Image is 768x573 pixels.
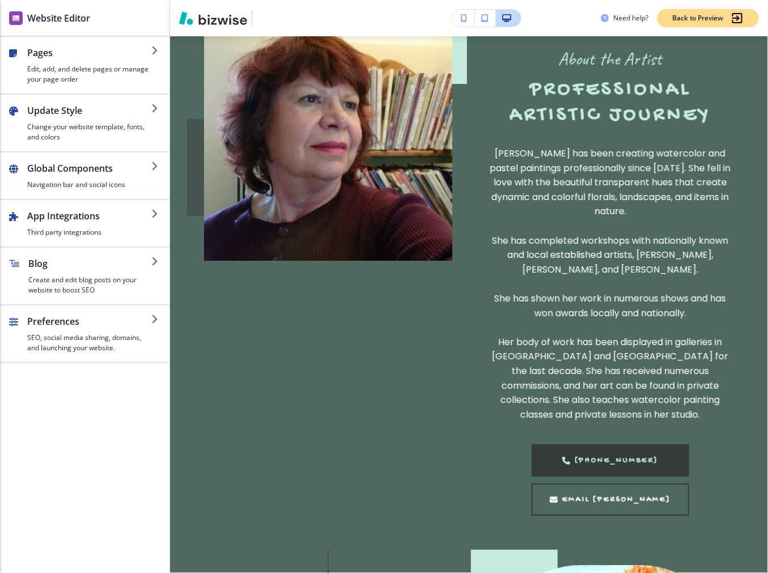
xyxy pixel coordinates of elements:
a: [PHONE_NUMBER] [531,444,689,477]
h6: About the Artist [558,47,662,71]
h2: Blog [28,257,151,270]
p: She has shown her work in numerous shows and has won awards locally and nationally. [486,291,735,320]
h2: Pages [27,46,151,60]
p: Her body of work has been displayed in galleries in [GEOGRAPHIC_DATA] and [GEOGRAPHIC_DATA] for t... [486,335,735,422]
h2: Professional Artistic Journey [486,77,735,128]
img: 6c0720cb889a01d9aa5c9da106969c64.png [204,12,452,261]
h2: Update Style [27,104,151,117]
img: editor icon [9,11,23,25]
a: Email [PERSON_NAME] [531,483,689,516]
p: She has completed workshops with nationally known and local established artists, [PERSON_NAME], [... [486,234,735,277]
img: Bizwise Logo [179,11,247,25]
h4: Edit, add, and delete pages or manage your page order [27,64,151,84]
h2: App Integrations [27,209,151,223]
img: Your Logo [257,9,284,27]
p: Back to Preview [672,13,724,23]
p: [PERSON_NAME] has been creating watercolor and pastel paintings professionally since [DATE]. She ... [486,146,735,219]
h4: Create and edit blog posts on your website to boost SEO [28,275,151,295]
button: Back to Preview [657,9,759,27]
h2: Website Editor [27,11,90,25]
h3: Need help? [613,13,648,23]
h4: Change your website template, fonts, and colors [27,122,151,142]
h2: Global Components [27,162,151,175]
h4: Third party integrations [27,227,151,237]
h4: SEO, social media sharing, domains, and launching your website. [27,333,151,353]
h2: Preferences [27,315,151,328]
h4: Navigation bar and social icons [27,180,151,190]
